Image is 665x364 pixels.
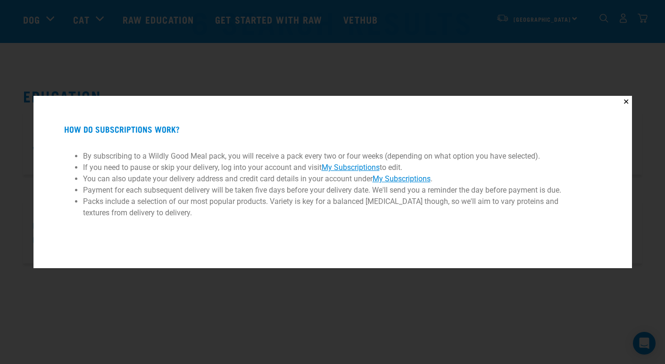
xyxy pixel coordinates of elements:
[83,151,582,162] li: By subscribing to a Wildly Good Meal pack, you will receive a pack every two or four weeks (depen...
[64,125,601,134] h4: How do subscriptions work?
[83,173,582,185] li: You can also update your delivery address and credit card details in your account under .
[373,174,431,183] a: My Subscriptions
[83,185,582,196] li: Payment for each subsequent delivery will be taken five days before your delivery date. We'll sen...
[83,162,582,173] li: If you need to pause or skip your delivery, log into your account and visit to edit.
[322,163,380,172] a: My Subscriptions
[83,196,582,219] li: Packs include a selection of our most popular products. Variety is key for a balanced [MEDICAL_DA...
[620,96,632,108] button: Close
